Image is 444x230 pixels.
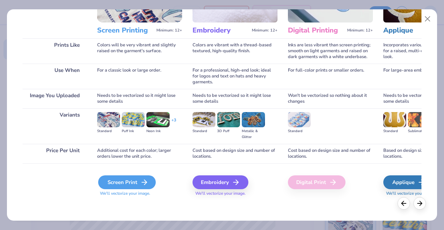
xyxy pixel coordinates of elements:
[23,144,87,163] div: Price Per Unit
[217,112,240,127] img: 3D Puff
[288,38,373,64] div: Inks are less vibrant than screen printing; smooth on light garments and raised on dark garments ...
[288,89,373,108] div: Won't be vectorized so nothing about it changes
[146,128,169,134] div: Neon Ink
[193,89,277,108] div: Needs to be vectorized so it might lose some details
[97,26,154,35] h3: Screen Printing
[193,191,277,196] span: We'll vectorize your image.
[193,38,277,64] div: Colors are vibrant with a thread-based textured, high-quality finish.
[288,144,373,163] div: Cost based on design size and number of locations.
[23,89,87,108] div: Image You Uploaded
[242,112,265,127] img: Metallic & Glitter
[288,128,311,134] div: Standard
[122,128,145,134] div: Puff Ink
[146,112,169,127] img: Neon Ink
[421,12,434,26] button: Close
[408,112,431,127] img: Sublimated
[383,112,406,127] img: Standard
[23,38,87,64] div: Prints Like
[383,26,440,35] h3: Applique
[408,128,431,134] div: Sublimated
[193,64,277,89] div: For a professional, high-end look; ideal for logos and text on hats and heavy garments.
[97,89,182,108] div: Needs to be vectorized so it might lose some details
[193,175,248,189] div: Embroidery
[97,191,182,196] span: We'll vectorize your image.
[122,112,145,127] img: Puff Ink
[383,128,406,134] div: Standard
[288,112,311,127] img: Standard
[288,64,373,89] div: For full-color prints or smaller orders.
[97,144,182,163] div: Additional cost for each color; larger orders lower the unit price.
[288,26,344,35] h3: Digital Printing
[217,128,240,134] div: 3D Puff
[97,128,120,134] div: Standard
[98,175,156,189] div: Screen Print
[193,128,215,134] div: Standard
[156,28,182,33] span: Minimum: 12+
[193,144,277,163] div: Cost based on design size and number of locations.
[347,28,373,33] span: Minimum: 12+
[97,38,182,64] div: Colors will be very vibrant and slightly raised on the garment's surface.
[171,117,176,129] div: + 3
[23,64,87,89] div: Use When
[193,112,215,127] img: Standard
[252,28,277,33] span: Minimum: 12+
[97,64,182,89] div: For a classic look or large order.
[97,112,120,127] img: Standard
[23,108,87,144] div: Variants
[383,175,434,189] div: Applique
[193,26,249,35] h3: Embroidery
[288,175,345,189] div: Digital Print
[242,128,265,140] div: Metallic & Glitter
